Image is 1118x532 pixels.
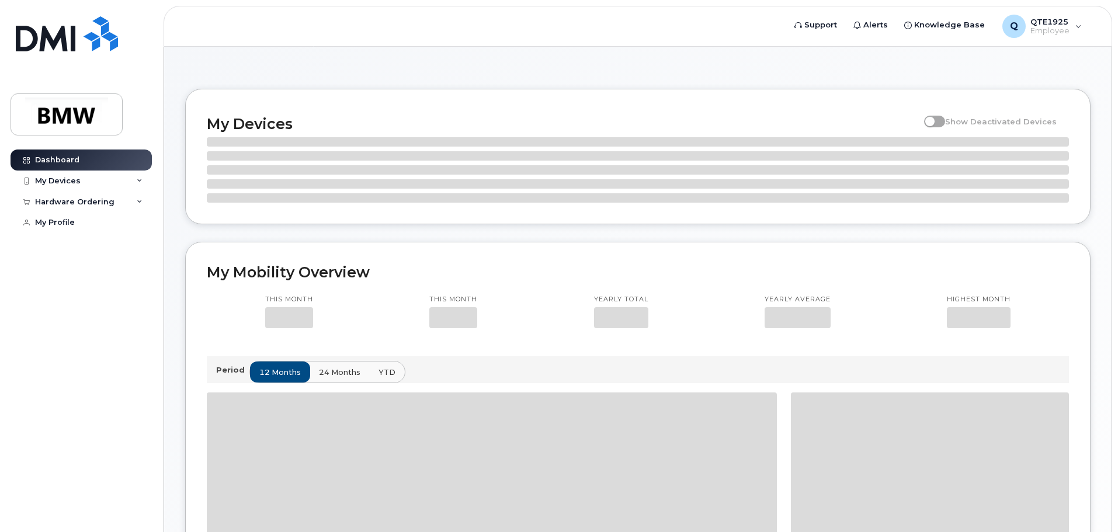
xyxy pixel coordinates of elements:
p: This month [265,295,313,304]
p: This month [429,295,477,304]
p: Yearly average [765,295,831,304]
p: Period [216,364,249,375]
h2: My Mobility Overview [207,263,1069,281]
h2: My Devices [207,115,918,133]
p: Highest month [947,295,1011,304]
span: YTD [379,367,395,378]
p: Yearly total [594,295,648,304]
input: Show Deactivated Devices [924,110,933,120]
span: 24 months [319,367,360,378]
span: Show Deactivated Devices [945,117,1057,126]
